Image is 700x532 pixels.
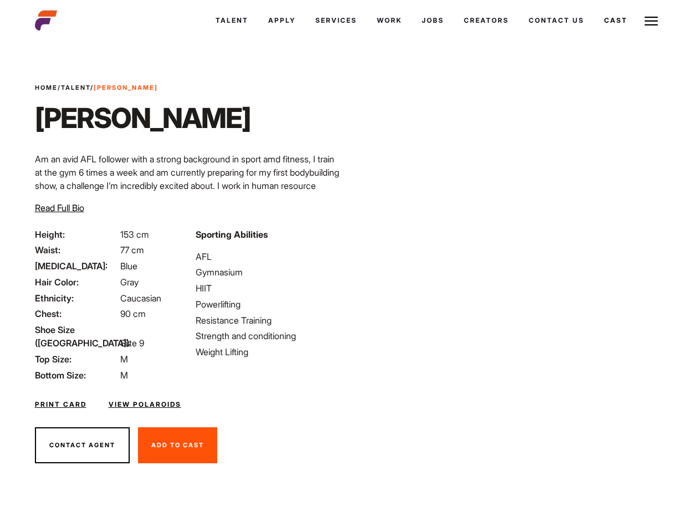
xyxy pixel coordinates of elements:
[120,354,128,365] span: M
[367,6,412,35] a: Work
[120,293,161,304] span: Caucasian
[196,265,343,279] li: Gymnasium
[35,369,118,382] span: Bottom Size:
[120,277,139,288] span: Gray
[61,84,90,91] a: Talent
[35,291,118,305] span: Ethnicity:
[35,83,158,93] span: / /
[196,298,343,311] li: Powerlifting
[120,308,146,319] span: 90 cm
[196,282,343,295] li: HIIT
[594,6,637,35] a: Cast
[35,259,118,273] span: [MEDICAL_DATA]:
[258,6,305,35] a: Apply
[94,84,158,91] strong: [PERSON_NAME]
[138,427,217,464] button: Add To Cast
[35,400,86,410] a: Print Card
[196,229,268,240] strong: Sporting Abilities
[35,9,57,32] img: cropped-aefm-brand-fav-22-square.png
[35,427,130,464] button: Contact Agent
[35,202,84,213] span: Read Full Bio
[206,6,258,35] a: Talent
[645,14,658,28] img: Burger icon
[35,275,118,289] span: Hair Color:
[519,6,594,35] a: Contact Us
[196,314,343,327] li: Resistance Training
[35,152,344,259] p: Am an avid AFL follower with a strong background in sport amd fitness, I train at the gym 6 times...
[109,400,181,410] a: View Polaroids
[35,101,251,135] h1: [PERSON_NAME]
[35,84,58,91] a: Home
[412,6,454,35] a: Jobs
[196,345,343,359] li: Weight Lifting
[35,243,118,257] span: Waist:
[35,228,118,241] span: Height:
[35,201,84,214] button: Read Full Bio
[120,229,149,240] span: 153 cm
[120,244,144,255] span: 77 cm
[35,323,118,350] span: Shoe Size ([GEOGRAPHIC_DATA]):
[305,6,367,35] a: Services
[120,260,137,272] span: Blue
[454,6,519,35] a: Creators
[120,370,128,381] span: M
[151,441,204,449] span: Add To Cast
[196,250,343,263] li: AFL
[196,329,343,342] li: Strength and conditioning
[35,352,118,366] span: Top Size:
[120,337,144,349] span: Size 9
[35,307,118,320] span: Chest:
